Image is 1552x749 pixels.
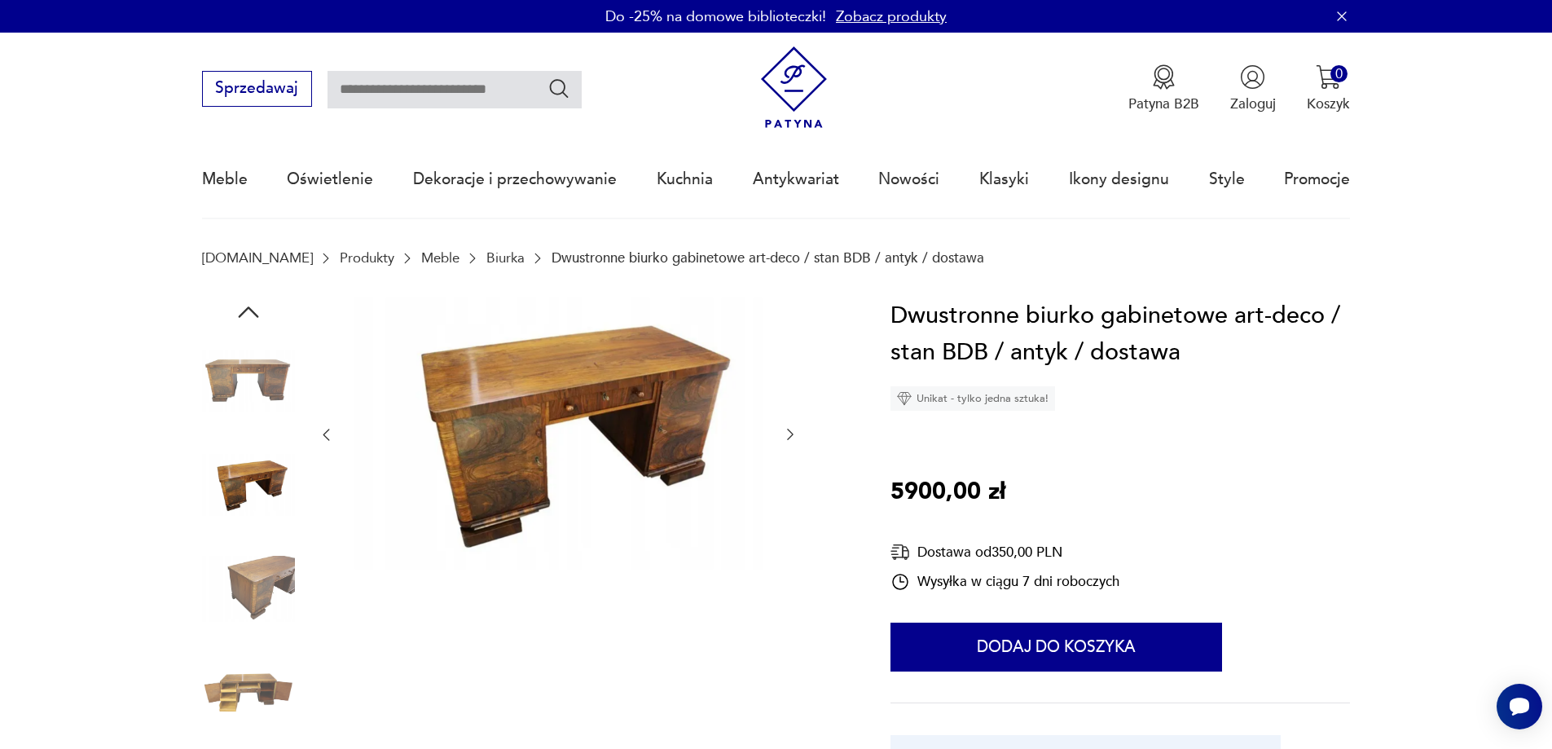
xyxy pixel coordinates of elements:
[890,386,1055,411] div: Unikat - tylko jedna sztuka!
[421,250,459,266] a: Meble
[1069,142,1169,217] a: Ikony designu
[605,7,826,27] p: Do -25% na domowe biblioteczki!
[890,623,1222,672] button: Dodaj do koszyka
[1128,95,1199,113] p: Patyna B2B
[354,297,763,570] img: Zdjęcie produktu Dwustronne biurko gabinetowe art-deco / stan BDB / antyk / dostawa
[1307,64,1350,113] button: 0Koszyk
[890,542,1119,562] div: Dostawa od 350,00 PLN
[552,250,984,266] p: Dwustronne biurko gabinetowe art-deco / stan BDB / antyk / dostawa
[486,250,525,266] a: Biurka
[836,7,947,27] a: Zobacz produkty
[202,438,295,531] img: Zdjęcie produktu Dwustronne biurko gabinetowe art-deco / stan BDB / antyk / dostawa
[1240,64,1265,90] img: Ikonka użytkownika
[878,142,939,217] a: Nowości
[1284,142,1350,217] a: Promocje
[1330,65,1348,82] div: 0
[1128,64,1199,113] a: Ikona medaluPatyna B2B
[1151,64,1176,90] img: Ikona medalu
[890,572,1119,592] div: Wysyłka w ciągu 7 dni roboczych
[753,46,835,129] img: Patyna - sklep z meblami i dekoracjami vintage
[979,142,1029,217] a: Klasyki
[657,142,713,217] a: Kuchnia
[1307,95,1350,113] p: Koszyk
[890,297,1350,372] h1: Dwustronne biurko gabinetowe art-deco / stan BDB / antyk / dostawa
[202,646,295,739] img: Zdjęcie produktu Dwustronne biurko gabinetowe art-deco / stan BDB / antyk / dostawa
[1230,95,1276,113] p: Zaloguj
[202,142,248,217] a: Meble
[202,335,295,428] img: Zdjęcie produktu Dwustronne biurko gabinetowe art-deco / stan BDB / antyk / dostawa
[1128,64,1199,113] button: Patyna B2B
[890,542,910,562] img: Ikona dostawy
[547,77,571,100] button: Szukaj
[1497,684,1542,729] iframe: Smartsupp widget button
[753,142,839,217] a: Antykwariat
[1209,142,1245,217] a: Style
[202,71,312,107] button: Sprzedawaj
[413,142,617,217] a: Dekoracje i przechowywanie
[1316,64,1341,90] img: Ikona koszyka
[897,391,912,406] img: Ikona diamentu
[202,543,295,636] img: Zdjęcie produktu Dwustronne biurko gabinetowe art-deco / stan BDB / antyk / dostawa
[340,250,394,266] a: Produkty
[287,142,373,217] a: Oświetlenie
[890,474,1005,511] p: 5900,00 zł
[1230,64,1276,113] button: Zaloguj
[202,83,312,96] a: Sprzedawaj
[202,250,313,266] a: [DOMAIN_NAME]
